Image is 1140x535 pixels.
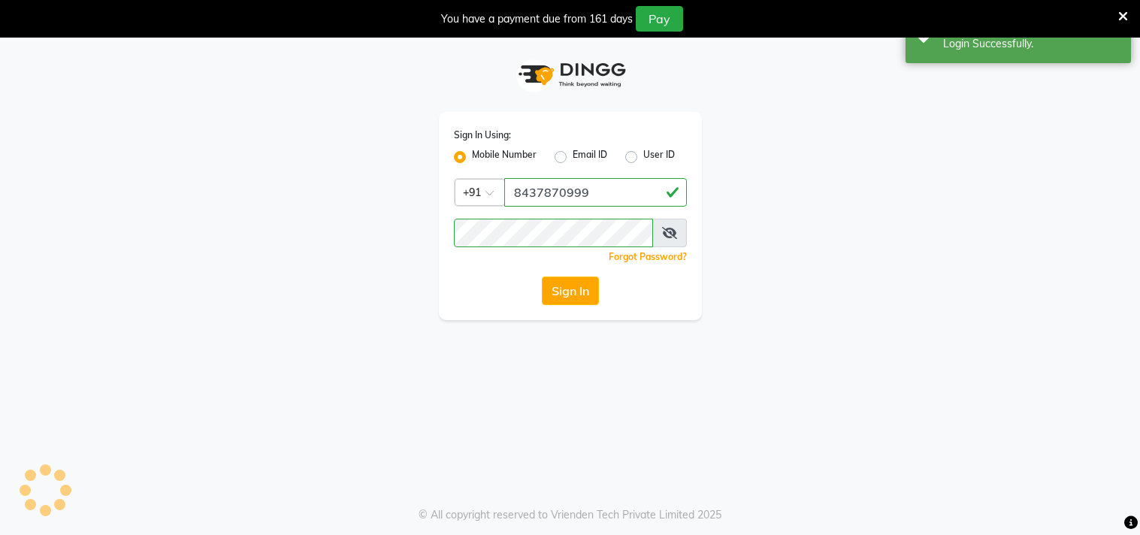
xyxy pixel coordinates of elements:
a: Forgot Password? [609,251,687,262]
button: Sign In [542,277,599,305]
div: Login Successfully. [943,36,1120,52]
input: Username [454,219,653,247]
label: Sign In Using: [454,128,511,142]
label: User ID [643,148,675,166]
img: logo1.svg [510,53,630,97]
div: You have a payment due from 161 days [441,11,633,27]
button: Pay [636,6,683,32]
input: Username [504,178,687,207]
label: Mobile Number [472,148,537,166]
label: Email ID [573,148,607,166]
